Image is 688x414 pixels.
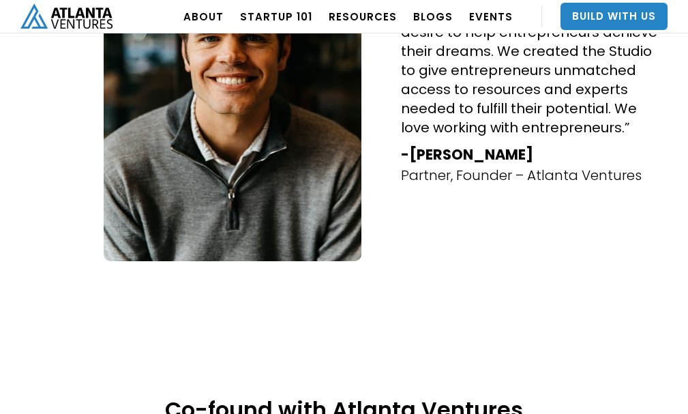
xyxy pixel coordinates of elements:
h4: “Atlanta Ventures is built on the desire to help entrepreneurs achieve their dreams. We created t... [401,3,659,137]
strong: -[PERSON_NAME] [401,145,533,164]
a: Build With Us [560,3,668,30]
p: Partner, Founder – Atlanta Ventures [401,166,642,186]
